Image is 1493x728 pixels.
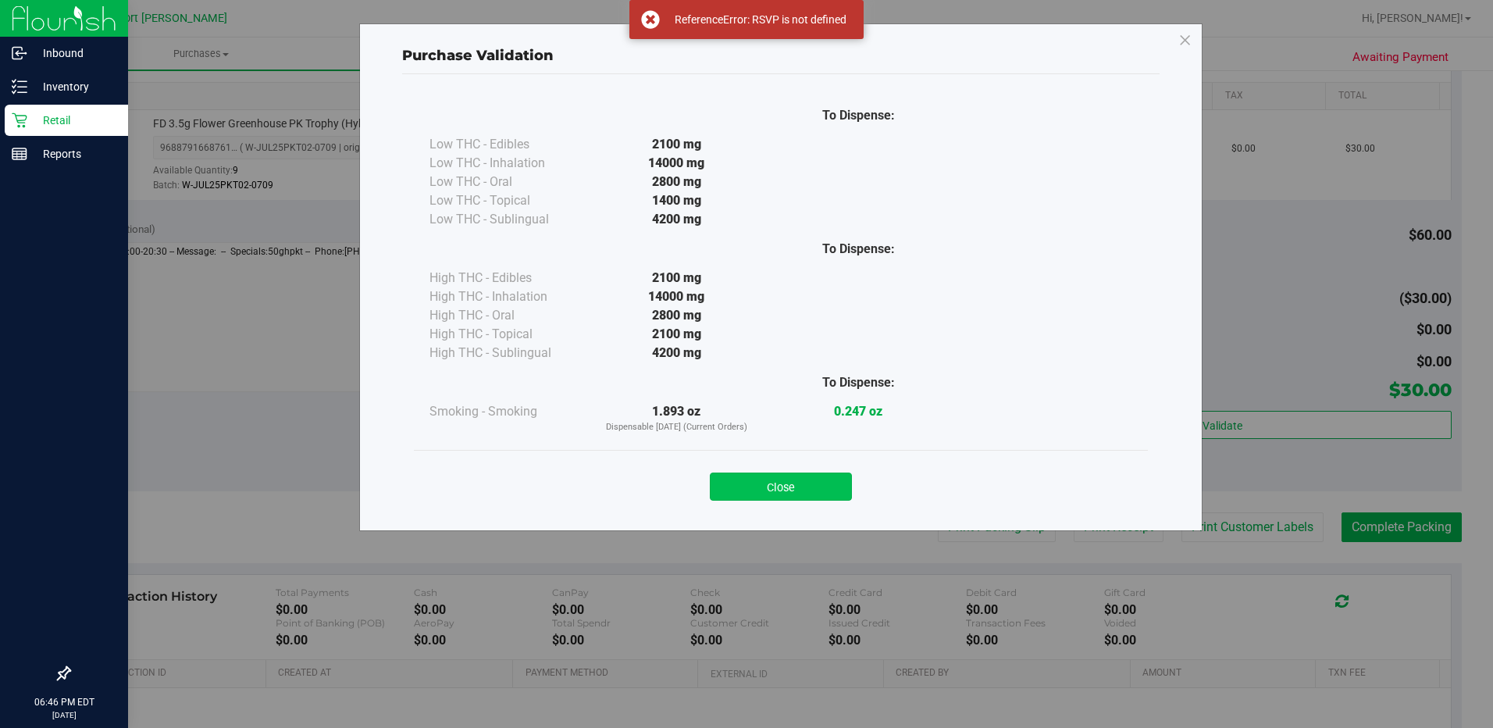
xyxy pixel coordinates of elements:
[768,106,950,125] div: To Dispense:
[27,145,121,163] p: Reports
[429,135,586,154] div: Low THC - Edibles
[586,344,768,362] div: 4200 mg
[586,210,768,229] div: 4200 mg
[429,269,586,287] div: High THC - Edibles
[586,135,768,154] div: 2100 mg
[429,344,586,362] div: High THC - Sublingual
[668,12,852,27] div: ReferenceError: RSVP is not defined
[429,191,586,210] div: Low THC - Topical
[12,112,27,128] inline-svg: Retail
[429,306,586,325] div: High THC - Oral
[429,173,586,191] div: Low THC - Oral
[27,77,121,96] p: Inventory
[586,269,768,287] div: 2100 mg
[586,287,768,306] div: 14000 mg
[586,402,768,434] div: 1.893 oz
[7,695,121,709] p: 06:46 PM EDT
[27,44,121,62] p: Inbound
[402,47,554,64] span: Purchase Validation
[429,154,586,173] div: Low THC - Inhalation
[429,287,586,306] div: High THC - Inhalation
[429,210,586,229] div: Low THC - Sublingual
[586,191,768,210] div: 1400 mg
[27,111,121,130] p: Retail
[7,709,121,721] p: [DATE]
[586,325,768,344] div: 2100 mg
[586,421,768,434] p: Dispensable [DATE] (Current Orders)
[12,79,27,95] inline-svg: Inventory
[586,306,768,325] div: 2800 mg
[12,45,27,61] inline-svg: Inbound
[429,325,586,344] div: High THC - Topical
[586,154,768,173] div: 14000 mg
[710,473,852,501] button: Close
[834,404,882,419] strong: 0.247 oz
[586,173,768,191] div: 2800 mg
[429,402,586,421] div: Smoking - Smoking
[768,373,950,392] div: To Dispense:
[768,240,950,259] div: To Dispense:
[12,146,27,162] inline-svg: Reports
